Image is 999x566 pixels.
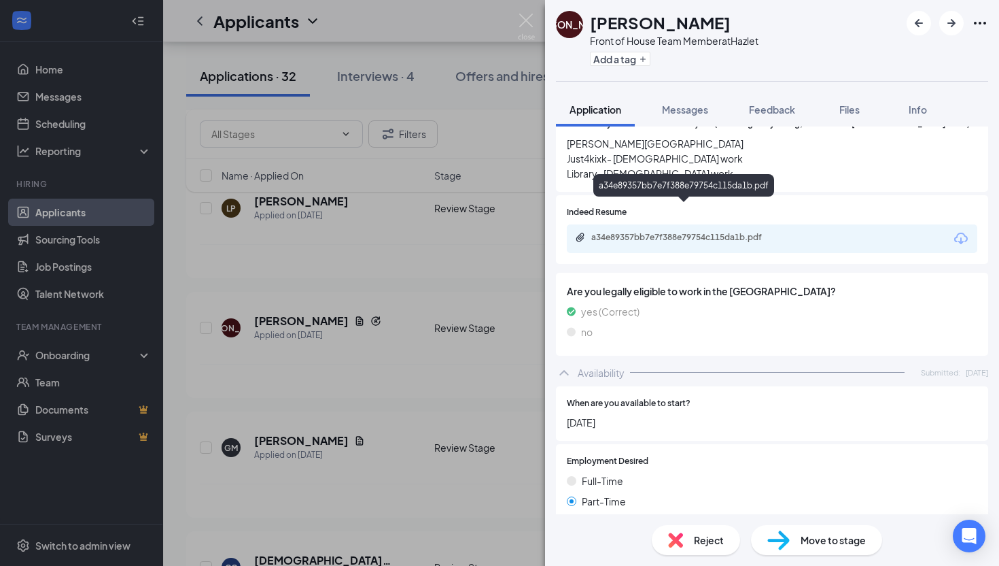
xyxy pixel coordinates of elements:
div: a34e89357bb7e7f388e79754c115da1b.pdf [591,232,782,243]
svg: ArrowLeftNew [911,15,927,31]
div: Open Intercom Messenger [953,520,985,552]
span: Indeed Resume [567,206,627,219]
h1: [PERSON_NAME] [590,11,731,34]
span: Are you legally eligible to work in the [GEOGRAPHIC_DATA]? [567,284,977,299]
span: [DATE] [966,367,988,378]
span: Messages [662,103,708,116]
button: PlusAdd a tag [590,52,650,66]
svg: Paperclip [575,232,586,243]
span: Reject [694,533,724,548]
span: Full-Time [582,473,623,488]
svg: Download [953,231,969,247]
svg: Ellipses [972,15,988,31]
div: Availability [578,366,625,380]
span: [DATE] [567,415,977,430]
button: ArrowRight [939,11,964,35]
button: ArrowLeftNew [907,11,931,35]
span: When are you available to start? [567,397,690,410]
span: Move to stage [801,533,866,548]
span: Employment Desired [567,455,648,468]
span: Feedback [749,103,795,116]
span: [PERSON_NAME][GEOGRAPHIC_DATA] Just4kixk- [DEMOGRAPHIC_DATA] work Library- [DEMOGRAPHIC_DATA] work [567,136,977,181]
span: Submitted: [921,367,960,378]
div: a34e89357bb7e7f388e79754c115da1b.pdf [593,174,774,197]
span: Part-Time [582,494,626,509]
div: Front of House Team Member at Hazlet [590,34,758,48]
span: no [581,324,593,339]
a: Paperclipa34e89357bb7e7f388e79754c115da1b.pdf [575,232,795,245]
svg: ChevronUp [556,365,572,381]
span: Files [839,103,860,116]
span: Application [569,103,621,116]
div: [PERSON_NAME] [530,18,609,31]
svg: ArrowRight [943,15,960,31]
span: yes (Correct) [581,304,639,319]
span: Info [909,103,927,116]
svg: Plus [639,55,647,63]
